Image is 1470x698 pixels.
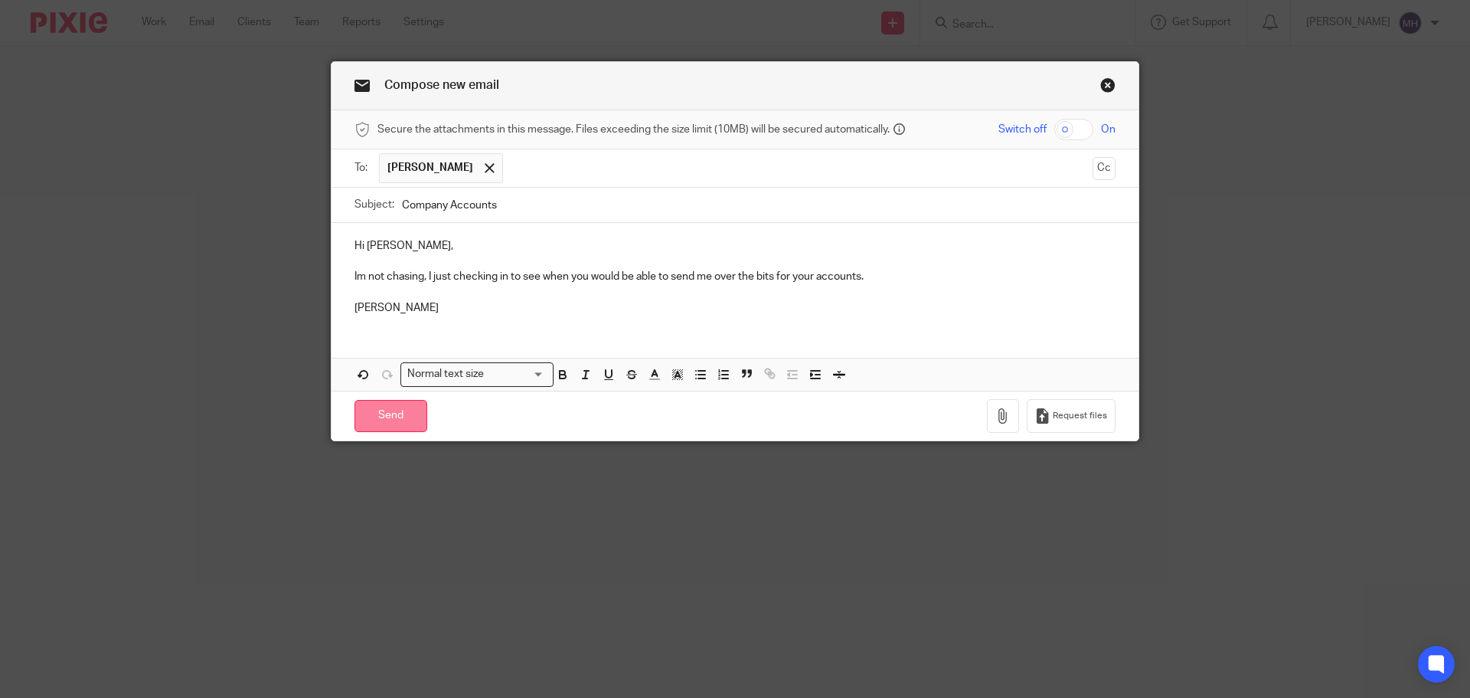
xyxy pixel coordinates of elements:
button: Cc [1093,157,1116,180]
span: Normal text size [404,366,488,382]
div: Search for option [400,362,554,386]
button: Request files [1027,399,1116,434]
span: On [1101,122,1116,137]
p: [PERSON_NAME] [354,300,1116,316]
label: Subject: [354,197,394,212]
span: Switch off [998,122,1047,137]
span: [PERSON_NAME] [387,160,473,175]
a: Close this dialog window [1100,77,1116,98]
span: Compose new email [384,79,499,91]
p: Im not chasing, I just checking in to see when you would be able to send me over the bits for you... [354,269,1116,284]
span: Request files [1053,410,1107,422]
span: Secure the attachments in this message. Files exceeding the size limit (10MB) will be secured aut... [377,122,890,137]
label: To: [354,160,371,175]
input: Send [354,400,427,433]
p: Hi [PERSON_NAME], [354,238,1116,254]
input: Search for option [489,366,544,382]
